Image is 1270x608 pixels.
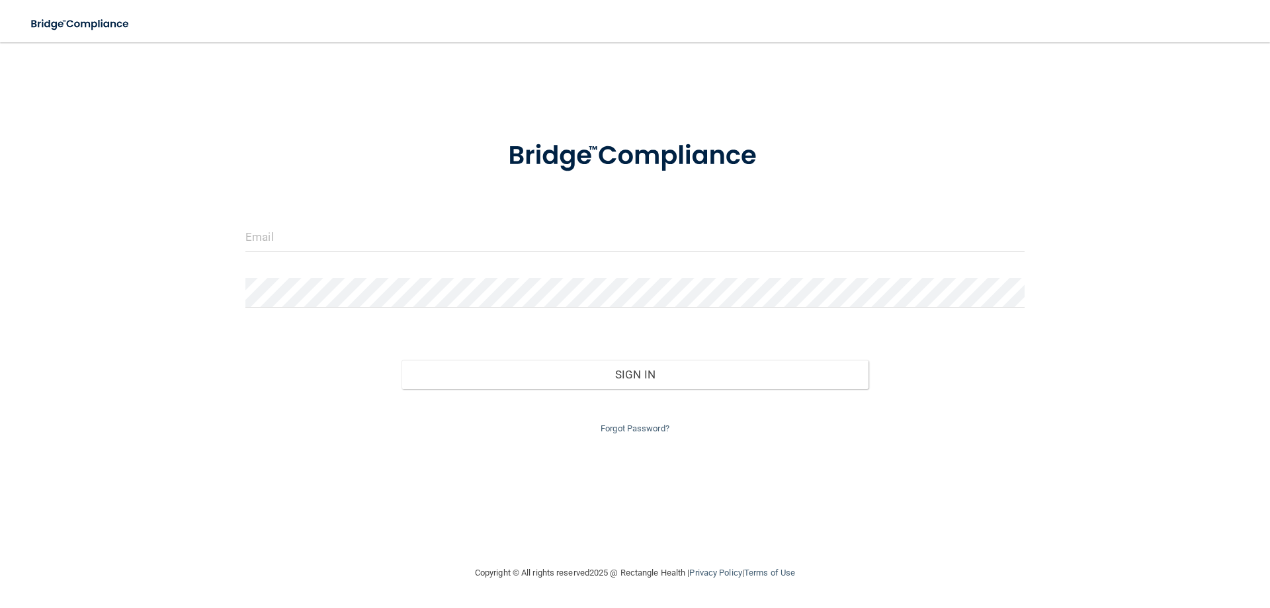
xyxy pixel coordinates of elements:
[689,568,741,578] a: Privacy Policy
[481,122,789,191] img: bridge_compliance_login_screen.278c3ca4.svg
[402,360,869,389] button: Sign In
[245,222,1025,252] input: Email
[1041,514,1254,567] iframe: Drift Widget Chat Controller
[601,423,669,433] a: Forgot Password?
[744,568,795,578] a: Terms of Use
[20,11,142,38] img: bridge_compliance_login_screen.278c3ca4.svg
[394,552,876,594] div: Copyright © All rights reserved 2025 @ Rectangle Health | |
